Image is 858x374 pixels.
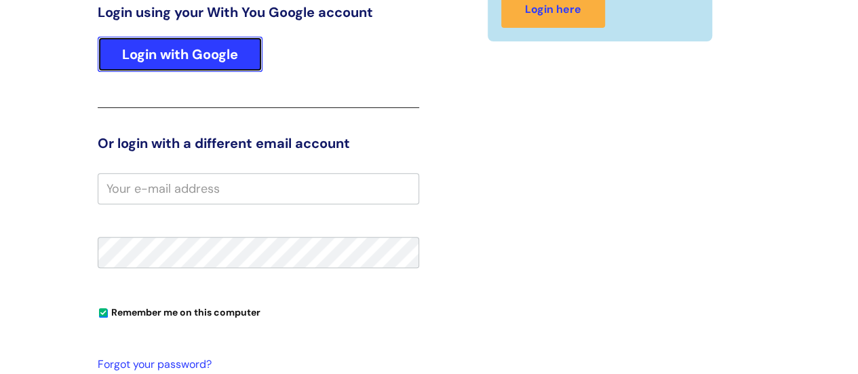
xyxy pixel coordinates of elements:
[98,135,419,151] h3: Or login with a different email account
[99,309,108,318] input: Remember me on this computer
[98,4,419,20] h3: Login using your With You Google account
[98,301,419,322] div: You can uncheck this option if you're logging in from a shared device
[98,303,260,318] label: Remember me on this computer
[98,173,419,204] input: Your e-mail address
[98,37,262,72] a: Login with Google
